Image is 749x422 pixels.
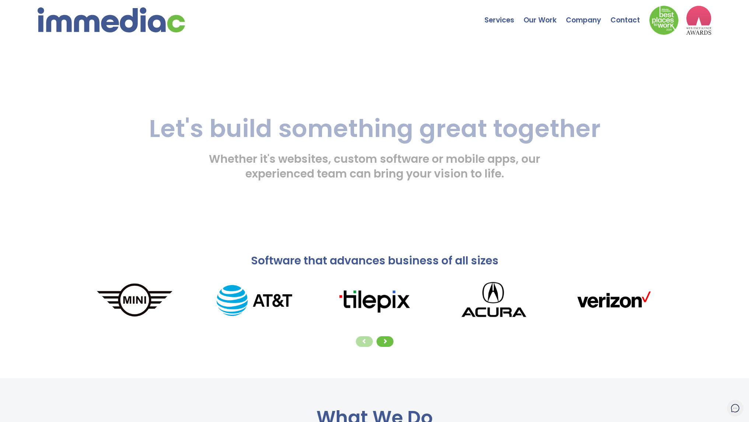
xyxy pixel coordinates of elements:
img: immediac [38,7,185,32]
img: logo2_wea_nobg.webp [686,6,712,35]
img: MINI_logo.png [75,282,195,320]
a: Contact [610,2,649,28]
a: Our Work [524,2,566,28]
a: Services [484,2,524,28]
span: Software that advances business of all sizes [251,253,498,268]
img: AT%26T_logo.png [195,285,314,316]
img: Down [649,6,679,35]
img: tilepixLogo.png [314,287,434,314]
img: verizonLogo.png [554,287,673,314]
a: Company [566,2,610,28]
span: Whether it's websites, custom software or mobile apps, our experienced team can bring your vision... [209,151,540,182]
img: Acura_logo.png [434,275,554,326]
span: Let's build something great together [149,112,601,145]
